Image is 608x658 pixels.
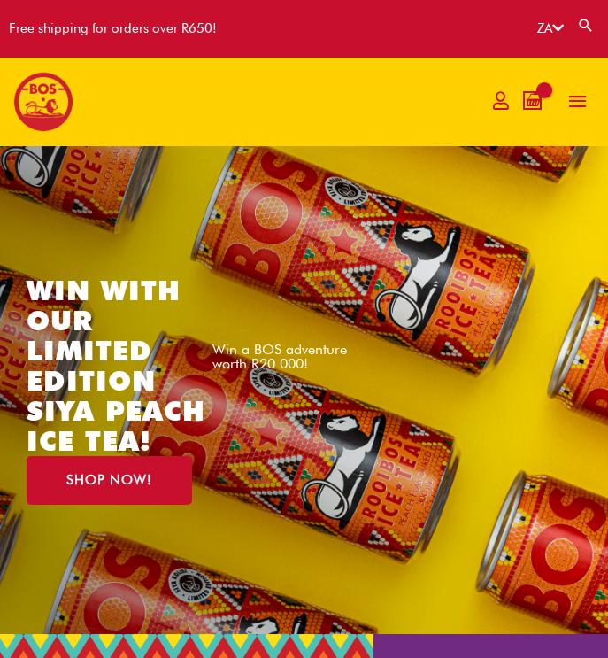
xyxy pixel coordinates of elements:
a: WIN WITH OUR LIMITED EDITION SIYA PEACH ICE TEA! [27,274,205,457]
a: SHOP NOW! [27,456,192,505]
a: View Shopping Cart, empty [523,91,542,110]
img: BOS logo finals-200px [13,72,73,132]
a: ZA [537,20,564,36]
span: SHOP NOW! [66,474,152,487]
a: Search button [577,17,595,34]
div: Free shipping for orders over R650! [9,9,217,49]
p: Win a BOS adventure worth R20 000! [212,343,381,371]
